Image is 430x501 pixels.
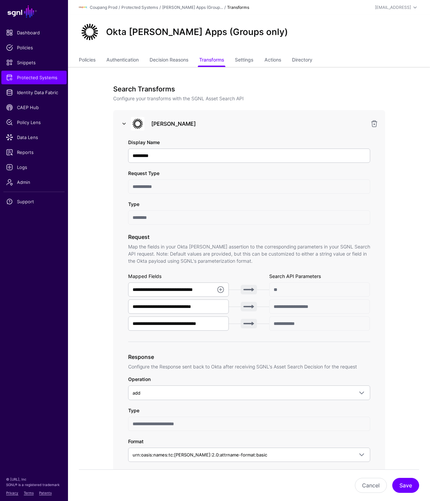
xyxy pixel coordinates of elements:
h3: Request [128,233,370,241]
a: Identity Data Fabric [1,86,67,99]
div: [EMAIL_ADDRESS] [375,4,411,11]
h2: Okta [PERSON_NAME] Apps (Groups only) [106,27,288,37]
a: Protected Systems [121,5,158,10]
p: SGNL® is a registered trademark [6,482,62,487]
a: Data Lens [1,131,67,144]
img: svg+xml;base64,PHN2ZyBpZD0iTG9nbyIgeG1sbnM9Imh0dHA6Ly93d3cudzMub3JnLzIwMDAvc3ZnIiB3aWR0aD0iMTIxLj... [79,3,87,12]
span: Logs [6,164,62,171]
a: Policies [79,54,96,67]
span: Snippets [6,59,62,66]
a: Coupang Prod [90,5,117,10]
span: Dashboard [6,29,62,36]
a: Actions [264,54,281,67]
a: CAEP Hub [1,101,67,114]
a: Reports [1,145,67,159]
span: Policy Lens [6,119,62,126]
a: Logs [1,160,67,174]
span: Admin [6,179,62,186]
a: Policy Lens [1,116,67,129]
a: Admin [1,175,67,189]
a: Settings [235,54,253,67]
span: Identity Data Fabric [6,89,62,96]
label: Search API Parameters [269,273,321,280]
img: svg+xml;base64,PHN2ZyB3aWR0aD0iNjQiIGhlaWdodD0iNjQiIHZpZXdCb3g9IjAgMCA2NCA2NCIgZmlsbD0ibm9uZSIgeG... [79,21,101,43]
h3: Response [128,353,370,361]
a: Authentication [106,54,139,67]
strong: Transforms [227,5,249,10]
a: [PERSON_NAME] Apps (Group... [162,5,223,10]
span: Support [6,198,62,205]
span: Protected Systems [6,74,62,81]
label: Format [128,438,143,445]
h3: Search Transforms [113,85,385,93]
a: Protected Systems [1,71,67,84]
a: Patents [39,491,52,495]
img: svg+xml;base64,PHN2ZyB3aWR0aD0iNjQiIGhlaWdodD0iNjQiIHZpZXdCb3g9IjAgMCA2NCA2NCIgZmlsbD0ibm9uZSIgeG... [131,117,144,131]
button: Cancel [355,478,387,493]
span: Reports [6,149,62,156]
label: Mapped Fields [128,273,161,280]
p: Map the fields in your Okta [PERSON_NAME] assertion to the corresponding parameters in your SGNL ... [128,243,370,264]
button: Save [392,478,419,493]
label: Type [128,201,139,208]
label: Request Type [128,170,159,177]
span: CAEP Hub [6,104,62,111]
a: Terms [24,491,34,495]
p: Configure the Response sent back to Okta after receiving SGNL's Asset Search Decision for the req... [128,363,370,370]
label: Display Name [128,139,160,146]
a: Dashboard [1,26,67,39]
p: © [URL], Inc [6,477,62,482]
a: Policies [1,41,67,54]
label: Asset Name [253,469,281,476]
p: Configure your transforms with the SGNL Asset Search API [113,95,385,102]
div: / [117,4,121,11]
a: SGNL [4,4,64,19]
a: Directory [292,54,312,67]
h3: [PERSON_NAME] [151,120,366,128]
div: / [158,4,162,11]
span: Policies [6,44,62,51]
div: / [223,4,227,11]
label: Operation [128,376,151,383]
span: Data Lens [6,134,62,141]
a: Snippets [1,56,67,69]
label: Asset [128,469,141,476]
label: Type [128,407,139,414]
span: urn:oasis:names:tc:[PERSON_NAME]:2.0:attrname-format:basic [133,452,267,457]
a: Transforms [199,54,224,67]
a: Decision Reasons [150,54,188,67]
a: Privacy [6,491,18,495]
span: add [133,390,140,396]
